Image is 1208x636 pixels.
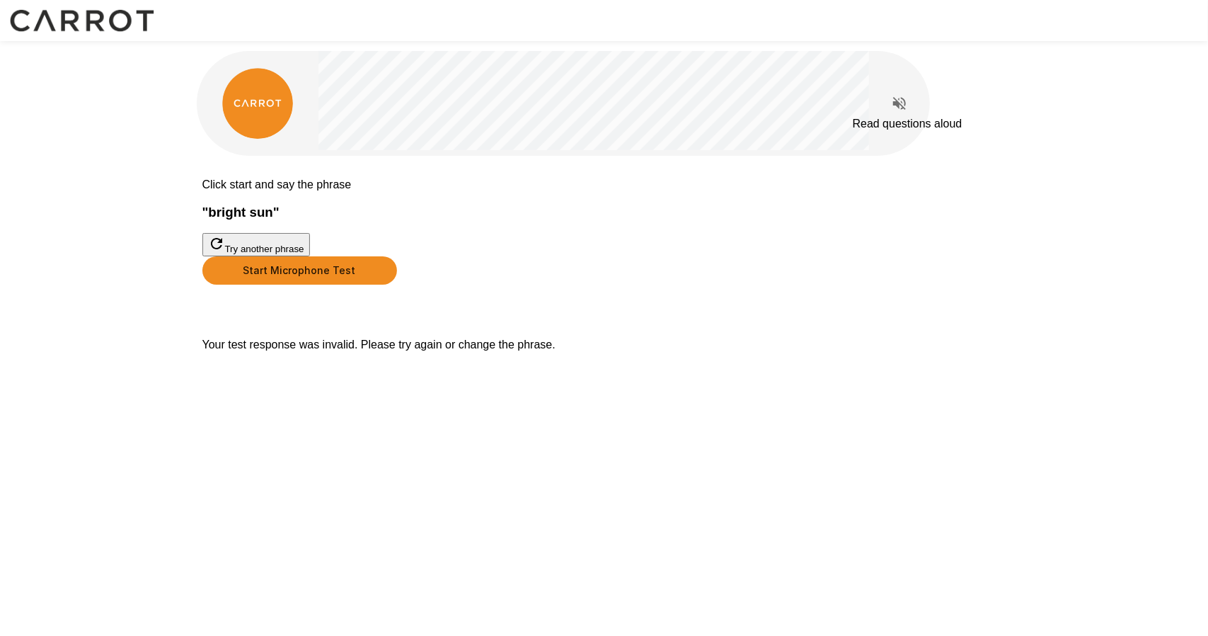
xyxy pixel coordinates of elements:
img: carrot_logo.png [222,68,293,139]
button: Read questions aloud [885,89,914,118]
p: Your test response was invalid. Please try again or change the phrase. [202,339,1006,351]
button: Try another phrase [202,233,310,256]
p: Click start and say the phrase [202,178,1006,191]
button: Start Microphone Test [202,256,397,285]
h3: " bright sun " [202,205,1006,220]
div: Read questions aloud [853,118,962,130]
